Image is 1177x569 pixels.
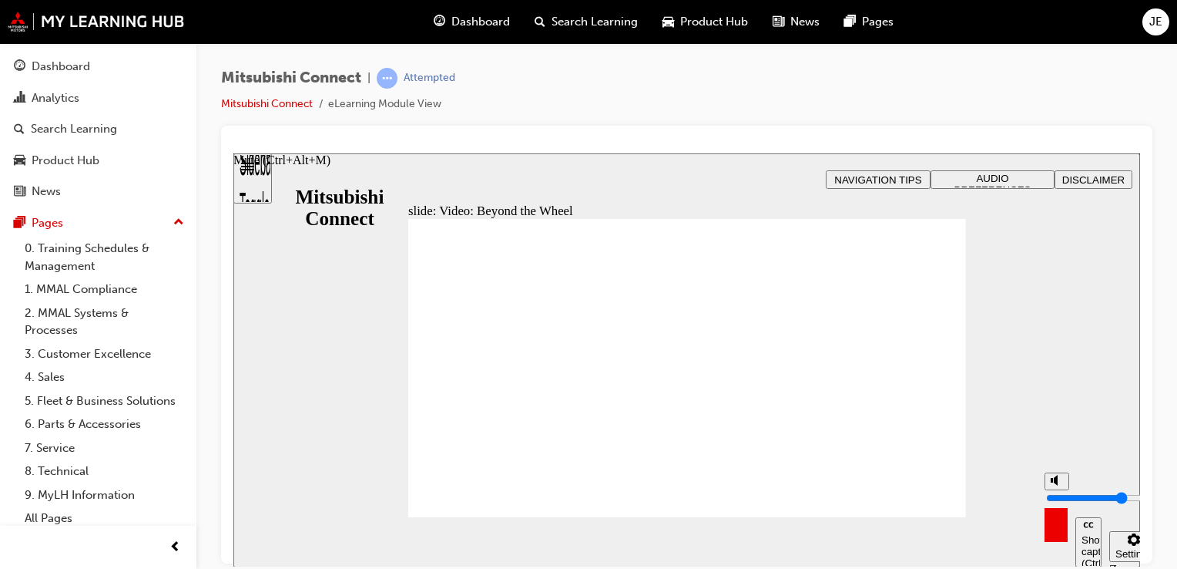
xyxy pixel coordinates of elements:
span: search-icon [535,12,545,32]
a: 8. Technical [18,460,190,483]
a: 2. MMAL Systems & Processes [18,301,190,342]
button: Pages [6,209,190,237]
button: JE [1142,8,1169,35]
a: car-iconProduct Hub [650,6,760,38]
span: car-icon [14,154,25,168]
span: Mitsubishi Connect [221,69,361,87]
button: DashboardAnalyticsSearch LearningProduct HubNews [6,49,190,209]
a: News [6,177,190,206]
button: Settings [876,378,925,409]
a: 5. Fleet & Business Solutions [18,389,190,413]
span: prev-icon [169,538,181,557]
a: pages-iconPages [832,6,906,38]
div: Dashboard [32,58,90,76]
div: Attempted [404,71,455,86]
div: Settings [882,395,919,406]
span: guage-icon [434,12,445,32]
a: Mitsubishi Connect [221,97,313,110]
div: Search Learning [31,120,117,138]
a: search-iconSearch Learning [522,6,650,38]
a: Search Learning [6,115,190,143]
a: All Pages [18,507,190,530]
span: car-icon [662,12,674,32]
a: 6. Parts & Accessories [18,412,190,436]
a: 3. Customer Excellence [18,342,190,366]
a: 0. Training Schedules & Management [18,237,190,278]
a: 7. Service [18,436,190,460]
button: DISCLAIMER [821,17,899,35]
span: NAVIGATION TIPS [601,21,688,32]
span: up-icon [173,213,184,233]
span: pages-icon [844,12,856,32]
span: pages-icon [14,217,25,231]
img: mmal [8,12,185,32]
div: Show captions (Ctrl+Alt+C) [848,381,862,416]
button: NAVIGATION TIPS [592,17,697,35]
div: Product Hub [32,152,99,170]
span: news-icon [773,12,784,32]
span: guage-icon [14,60,25,74]
div: misc controls [803,364,899,414]
span: | [367,69,371,87]
a: 9. MyLH Information [18,483,190,507]
span: learningRecordVerb_ATTEMPT-icon [377,68,397,89]
span: DISCLAIMER [829,21,891,32]
li: eLearning Module View [328,96,441,113]
a: guage-iconDashboard [421,6,522,38]
span: search-icon [14,123,25,136]
a: Dashboard [6,52,190,81]
label: Zoom to fit [876,409,907,454]
div: News [32,183,61,200]
span: Search Learning [552,13,638,31]
span: Pages [862,13,894,31]
span: News [790,13,820,31]
span: AUDIO PREFERENCES [721,19,798,42]
a: 4. Sales [18,365,190,389]
a: Analytics [6,84,190,113]
div: Pages [32,214,63,232]
a: news-iconNews [760,6,832,38]
button: AUDIO PREFERENCES [697,17,821,35]
button: Show captions (Ctrl+Alt+C) [842,364,868,414]
span: chart-icon [14,92,25,106]
span: news-icon [14,185,25,199]
span: Dashboard [451,13,510,31]
div: Analytics [32,89,79,107]
span: Product Hub [680,13,748,31]
a: 1. MMAL Compliance [18,278,190,301]
span: JE [1149,13,1162,31]
a: Product Hub [6,146,190,175]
